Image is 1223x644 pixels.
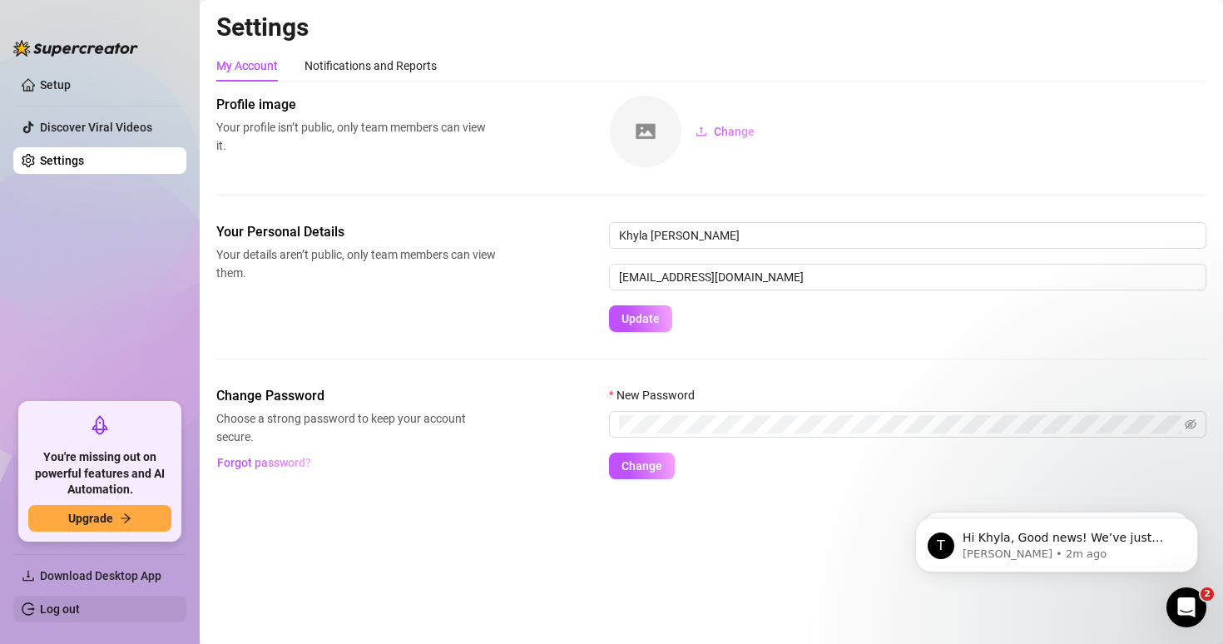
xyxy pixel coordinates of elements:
span: Upgrade [68,512,113,525]
img: logo-BBDzfeDw.svg [13,40,138,57]
button: Change [609,453,675,479]
span: eye-invisible [1185,419,1196,430]
div: Notifications and Reports [305,57,437,75]
button: Upgradearrow-right [28,505,171,532]
button: Forgot password? [216,449,311,476]
a: Log out [40,602,80,616]
button: Change [682,118,768,145]
span: upload [696,126,707,137]
span: Profile image [216,95,496,115]
span: Download Desktop App [40,569,161,582]
input: Enter name [609,222,1206,249]
span: You're missing out on powerful features and AI Automation. [28,449,171,498]
span: Change [621,459,662,473]
input: New Password [619,415,1181,433]
input: Enter new email [609,264,1206,290]
img: square-placeholder.png [610,96,681,167]
a: Settings [40,154,84,167]
button: Update [609,305,672,332]
span: Your details aren’t public, only team members can view them. [216,245,496,282]
iframe: Intercom notifications message [890,483,1223,599]
span: Change [714,125,755,138]
span: Update [621,312,660,325]
a: Discover Viral Videos [40,121,152,134]
a: Setup [40,78,71,92]
label: New Password [609,386,706,404]
span: 2 [1201,587,1214,601]
div: My Account [216,57,278,75]
span: rocket [90,415,110,435]
span: Your profile isn’t public, only team members can view it. [216,118,496,155]
span: Choose a strong password to keep your account secure. [216,409,496,446]
span: Forgot password? [217,456,311,469]
span: Your Personal Details [216,222,496,242]
span: arrow-right [120,513,131,524]
span: Change Password [216,386,496,406]
h2: Settings [216,12,1206,43]
span: download [22,569,35,582]
iframe: Intercom live chat [1166,587,1206,627]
